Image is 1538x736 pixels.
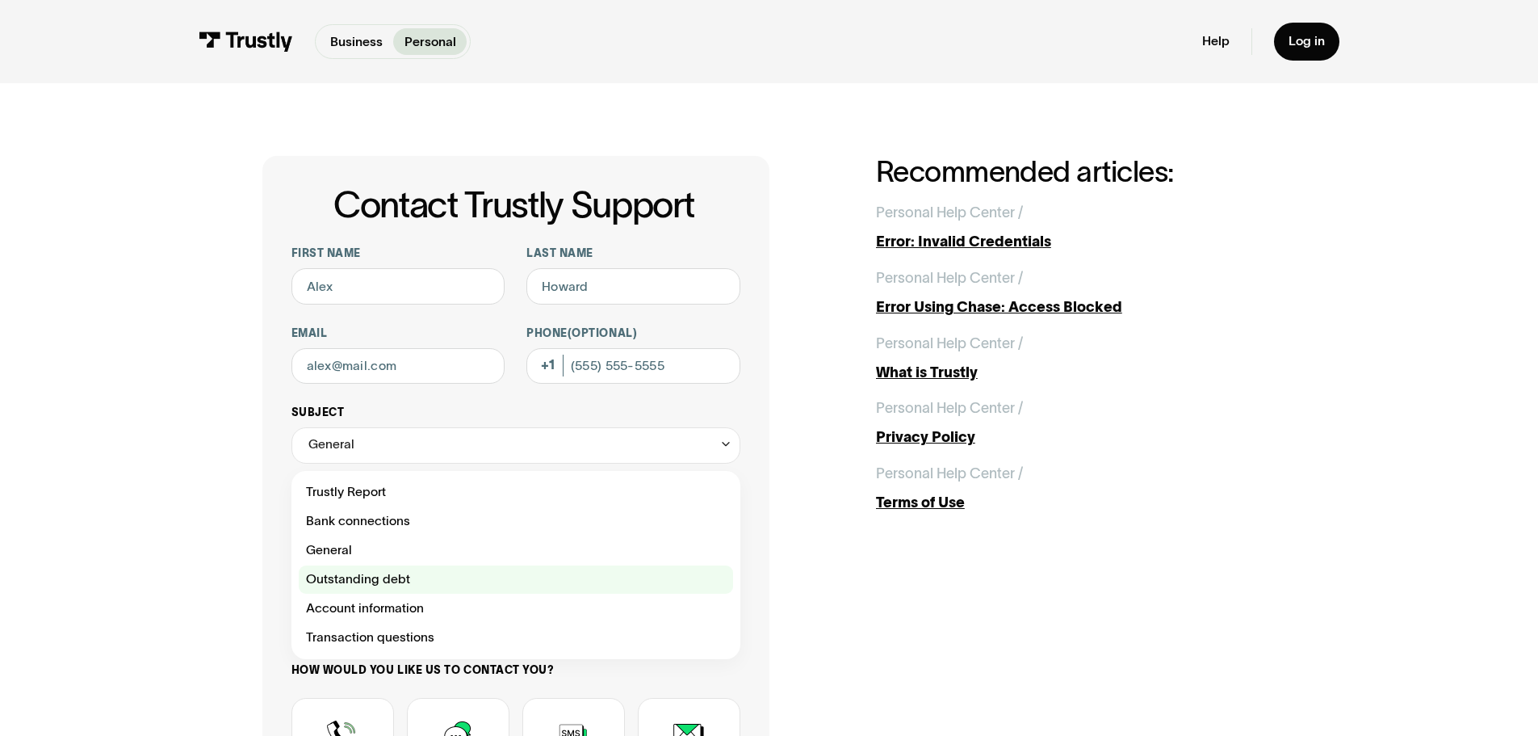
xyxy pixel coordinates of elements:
[876,297,1276,318] div: Error Using Chase: Access Blocked
[876,267,1276,318] a: Personal Help Center /Error Using Chase: Access Blocked
[291,427,740,464] div: General
[876,333,1276,384] a: Personal Help Center /What is Trustly
[291,464,740,659] nav: General
[876,397,1276,448] a: Personal Help Center /Privacy Policy
[306,569,410,591] span: Outstanding debt
[876,267,1023,289] div: Personal Help Center /
[393,28,467,55] a: Personal
[306,482,386,503] span: Trustly Report
[526,348,740,385] input: (555) 555-5555
[1274,23,1339,61] a: Log in
[306,540,352,561] span: General
[306,511,410,532] span: Bank connections
[876,202,1023,224] div: Personal Help Center /
[306,627,434,649] span: Transaction questions
[876,231,1276,253] div: Error: Invalid Credentials
[1289,33,1325,49] div: Log in
[526,246,740,261] label: Last name
[876,463,1023,485] div: Personal Help Center /
[404,32,456,52] p: Personal
[876,202,1276,253] a: Personal Help Center /Error: Invalid Credentials
[288,185,740,225] h1: Contact Trustly Support
[876,362,1276,384] div: What is Trustly
[306,598,424,620] span: Account information
[876,333,1023,355] div: Personal Help Center /
[308,434,354,456] div: General
[526,326,740,341] label: Phone
[291,268,505,305] input: Alex
[199,32,293,52] img: Trustly Logo
[291,406,740,420] label: Subject
[876,156,1276,187] h2: Recommended articles:
[876,397,1023,419] div: Personal Help Center /
[291,326,505,341] label: Email
[291,663,740,678] label: How would you like us to contact you?
[319,28,393,55] a: Business
[876,463,1276,514] a: Personal Help Center /Terms of Use
[876,492,1276,514] div: Terms of Use
[568,327,637,339] span: (Optional)
[526,268,740,305] input: Howard
[291,348,505,385] input: alex@mail.com
[1202,33,1230,49] a: Help
[876,427,1276,448] div: Privacy Policy
[330,32,383,52] p: Business
[291,246,505,261] label: First name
